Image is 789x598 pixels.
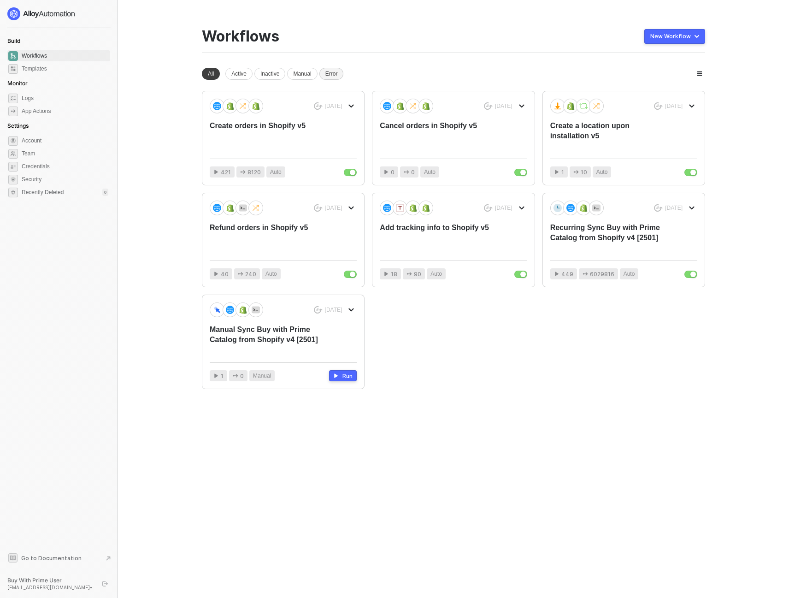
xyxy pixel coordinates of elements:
span: Auto [596,168,608,177]
span: icon-success-page [654,102,663,110]
span: icon-app-actions [240,169,246,175]
span: Build [7,37,20,44]
img: icon [409,102,417,110]
span: settings [8,136,18,146]
span: 10 [581,168,587,177]
div: Recurring Sync Buy with Prime Catalog from Shopify v4 [2501] [550,223,668,253]
img: icon [252,102,260,110]
span: 90 [414,270,421,278]
div: All [202,68,220,80]
span: 40 [221,270,229,278]
div: [DATE] [325,306,342,314]
span: Team [22,148,108,159]
div: Run [342,372,353,380]
div: [EMAIL_ADDRESS][DOMAIN_NAME] • [7,584,94,591]
img: icon [239,102,247,110]
button: Run [329,370,357,381]
div: New Workflow [650,33,691,40]
span: Security [22,174,108,185]
span: icon-success-page [484,204,493,212]
span: icon-arrow-down [348,103,354,109]
a: Knowledge Base [7,552,111,563]
img: icon [409,204,417,212]
span: Monitor [7,80,28,87]
img: icon [226,204,234,212]
span: icon-app-actions [583,271,588,277]
span: team [8,149,18,159]
div: Create orders in Shopify v5 [210,121,327,151]
img: icon [566,102,575,110]
span: 421 [221,168,231,177]
div: [DATE] [325,102,342,110]
img: icon [226,306,234,314]
img: icon [226,102,234,110]
a: logo [7,7,110,20]
button: New Workflow [644,29,705,44]
img: icon [239,204,247,212]
img: icon [213,102,221,110]
img: icon [396,204,404,212]
span: Auto [430,270,442,278]
span: Auto [270,168,282,177]
span: 6029816 [590,270,614,278]
span: Account [22,135,108,146]
span: Workflows [22,50,108,61]
div: Workflows [202,28,279,45]
span: Auto [624,270,635,278]
span: logout [102,581,108,586]
span: 1 [221,372,224,380]
span: Go to Documentation [21,554,82,562]
div: App Actions [22,107,51,115]
span: icon-success-page [484,102,493,110]
span: icon-app-actions [406,271,412,277]
img: icon [592,204,601,212]
div: Manual Sync Buy with Prime Catalog from Shopify v4 [2501] [210,325,327,355]
div: Error [319,68,344,80]
div: Cancel orders in Shopify v5 [380,121,497,151]
img: icon [383,204,391,212]
img: icon [213,306,221,314]
span: icon-arrow-down [348,205,354,211]
span: icon-success-page [314,102,323,110]
span: dashboard [8,51,18,61]
span: 18 [391,270,397,278]
span: icon-success-page [654,204,663,212]
div: Add tracking info to Shopify v5 [380,223,497,253]
span: 240 [245,270,256,278]
img: icon [252,306,260,314]
span: marketplace [8,64,18,74]
div: [DATE] [325,204,342,212]
div: [DATE] [665,102,683,110]
span: icon-arrow-down [519,205,524,211]
img: icon [553,204,562,212]
div: Inactive [254,68,285,80]
span: 0 [240,372,244,380]
img: icon [579,102,588,110]
span: Logs [22,93,108,104]
span: Auto [424,168,436,177]
img: icon [213,204,221,212]
div: [DATE] [665,204,683,212]
span: icon-arrow-down [519,103,524,109]
div: Buy With Prime User [7,577,94,584]
img: icon [422,102,430,110]
span: settings [8,188,18,197]
span: 1 [561,168,564,177]
div: 0 [102,189,108,196]
span: 0 [391,168,394,177]
span: icon-arrow-down [348,307,354,313]
div: [DATE] [495,102,512,110]
span: Manual [253,372,271,380]
span: icon-app-actions [238,271,243,277]
span: Credentials [22,161,108,172]
span: icon-app-actions [404,169,409,175]
img: icon [239,306,247,314]
span: documentation [8,553,18,562]
img: icon [422,204,430,212]
span: credentials [8,162,18,172]
span: Settings [7,122,29,129]
span: icon-success-page [314,306,323,314]
span: security [8,175,18,184]
span: icon-app-actions [8,107,18,116]
div: [DATE] [495,204,512,212]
